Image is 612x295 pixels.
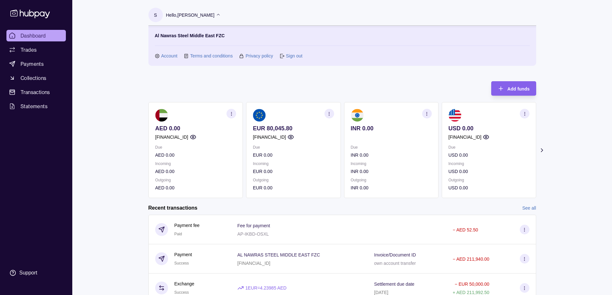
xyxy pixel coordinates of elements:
[453,290,489,295] p: + AED 211,992.50
[21,74,46,82] span: Collections
[155,168,236,175] p: AED 0.00
[161,52,178,59] a: Account
[237,261,271,266] p: [FINANCIAL_ID]
[21,32,46,39] span: Dashboard
[374,290,388,295] p: [DATE]
[6,72,66,84] a: Collections
[253,134,286,141] p: [FINANCIAL_ID]
[237,223,270,228] p: Fee for payment
[253,152,334,159] p: EUR 0.00
[253,125,334,132] p: EUR 80,045.80
[350,109,363,122] img: in
[155,32,225,39] p: Al Nawras Steel Middle East FZC
[166,12,215,19] p: Hello, [PERSON_NAME]
[245,284,287,291] p: 1 EUR = 4.23985 AED
[155,134,188,141] p: [FINANCIAL_ID]
[448,184,529,191] p: USD 0.00
[253,177,334,184] p: Outgoing
[174,261,189,265] span: Success
[253,184,334,191] p: EUR 0.00
[174,251,192,258] p: Payment
[448,109,461,122] img: us
[448,152,529,159] p: USD 0.00
[507,86,529,91] span: Add funds
[155,184,236,191] p: AED 0.00
[350,168,431,175] p: INR 0.00
[6,30,66,41] a: Dashboard
[155,177,236,184] p: Outgoing
[21,102,48,110] span: Statements
[6,58,66,70] a: Payments
[174,232,182,236] span: Paid
[6,86,66,98] a: Transactions
[253,144,334,151] p: Due
[6,44,66,56] a: Trades
[148,204,198,212] h2: Recent transactions
[448,177,529,184] p: Outgoing
[448,134,481,141] p: [FINANCIAL_ID]
[21,88,50,96] span: Transactions
[453,227,478,232] p: − AED 52.50
[350,177,431,184] p: Outgoing
[448,144,529,151] p: Due
[453,256,489,262] p: − AED 211,940.00
[350,125,431,132] p: INR 0.00
[174,280,194,287] p: Exchange
[448,125,529,132] p: USD 0.00
[286,52,302,59] a: Sign out
[448,160,529,167] p: Incoming
[155,160,236,167] p: Incoming
[174,290,189,295] span: Success
[253,109,266,122] img: eu
[374,261,416,266] p: own account transfer
[350,160,431,167] p: Incoming
[6,266,66,280] a: Support
[155,152,236,159] p: AED 0.00
[174,222,200,229] p: Payment fee
[448,168,529,175] p: USD 0.00
[155,125,236,132] p: AED 0.00
[350,144,431,151] p: Due
[155,144,236,151] p: Due
[522,204,536,212] a: See all
[245,52,273,59] a: Privacy policy
[6,100,66,112] a: Statements
[154,12,157,19] p: S
[350,184,431,191] p: INR 0.00
[237,231,269,237] p: AP-IKBD-OSXL
[21,60,44,68] span: Payments
[237,252,320,257] p: AL NAWRAS STEEL MIDDLE EAST FZC
[253,168,334,175] p: EUR 0.00
[21,46,37,54] span: Trades
[350,152,431,159] p: INR 0.00
[253,160,334,167] p: Incoming
[455,282,489,287] p: − EUR 50,000.00
[374,282,414,287] p: Settlement due date
[155,109,168,122] img: ae
[374,252,416,257] p: Invoice/Document ID
[190,52,233,59] a: Terms and conditions
[491,81,536,96] button: Add funds
[19,269,37,276] div: Support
